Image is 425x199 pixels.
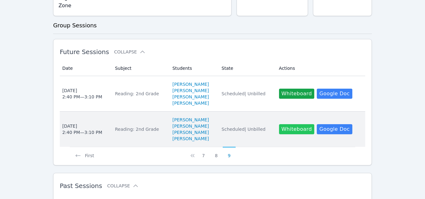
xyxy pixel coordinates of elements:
[114,49,146,55] button: Collapse
[317,89,352,99] a: Google Doc
[172,81,209,87] a: [PERSON_NAME]
[221,127,266,132] span: Scheduled | Unbilled
[223,147,236,159] button: 9
[172,123,209,129] a: [PERSON_NAME]
[115,91,165,97] div: Reading: 2nd Grade
[60,112,365,147] tr: [DATE]2:40 PM—3:10 PMReading: 2nd Grade[PERSON_NAME][PERSON_NAME][PERSON_NAME][PERSON_NAME]Schedu...
[210,147,223,159] button: 8
[172,94,209,100] a: [PERSON_NAME]
[172,100,209,106] a: [PERSON_NAME]
[60,48,109,56] span: Future Sessions
[62,123,102,135] div: [DATE] 2:40 PM — 3:10 PM
[197,147,210,159] button: 7
[172,129,209,135] a: [PERSON_NAME]
[172,117,209,123] a: [PERSON_NAME]
[221,91,266,96] span: Scheduled | Unbilled
[60,76,365,112] tr: [DATE]2:40 PM—3:10 PMReading: 2nd Grade[PERSON_NAME][PERSON_NAME][PERSON_NAME][PERSON_NAME]Schedu...
[169,61,218,76] th: Students
[60,182,102,190] span: Past Sessions
[62,87,102,100] div: [DATE] 2:40 PM — 3:10 PM
[111,61,169,76] th: Subject
[60,61,111,76] th: Date
[172,135,209,142] a: [PERSON_NAME]
[275,61,366,76] th: Actions
[70,147,99,159] button: First
[115,126,165,132] div: Reading: 2nd Grade
[279,124,315,134] button: Whiteboard
[107,183,139,189] button: Collapse
[172,87,209,94] a: [PERSON_NAME]
[279,89,315,99] button: Whiteboard
[218,61,275,76] th: State
[53,21,372,30] h3: Group Sessions
[317,124,352,134] a: Google Doc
